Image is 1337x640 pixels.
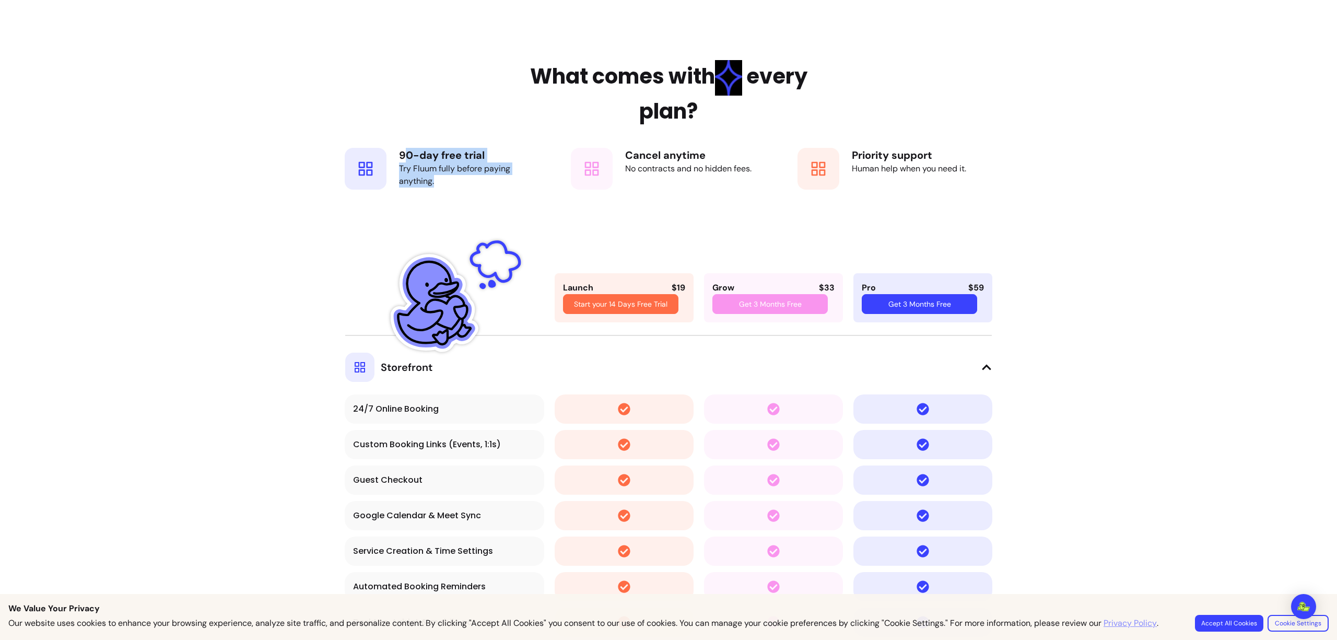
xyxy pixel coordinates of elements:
[862,294,977,314] a: Get 3 Months Free
[391,231,521,362] img: Fluum Duck sticker
[625,148,766,162] h4: Cancel anytime
[1268,615,1329,632] button: Cookie Settings
[353,580,536,593] div: Automated Booking Reminders
[8,602,1329,615] p: We Value Your Privacy
[353,438,536,451] div: Custom Booking Links (Events, 1:1s)
[353,509,536,522] div: Google Calendar & Meet Sync
[499,60,838,127] h2: What comes with every plan?
[353,403,536,415] div: 24/7 Online Booking
[399,162,540,188] div: Try Fluum fully before paying anything.
[625,162,766,175] div: No contracts and no hidden fees.
[715,60,742,96] img: Star Blue
[852,162,992,175] div: Human help when you need it.
[712,282,734,294] div: Grow
[1104,617,1157,630] a: Privacy Policy
[8,617,1158,630] p: Our website uses cookies to enhance your browsing experience, analyze site traffic, and personali...
[345,335,992,382] button: Storefront
[1195,615,1263,632] button: Accept All Cookies
[381,360,432,375] span: Storefront
[852,148,992,162] h4: Priority support
[672,282,685,294] div: $ 19
[353,474,536,486] div: Guest Checkout
[819,282,835,294] div: $ 33
[353,545,536,557] div: Service Creation & Time Settings
[862,282,876,294] div: Pro
[1291,594,1316,619] div: Open Intercom Messenger
[968,282,984,294] div: $59
[563,282,593,294] div: Launch
[563,294,678,314] a: Start your 14 Days Free Trial
[712,294,828,314] a: Get 3 Months Free
[399,148,540,162] h4: 90 -day free trial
